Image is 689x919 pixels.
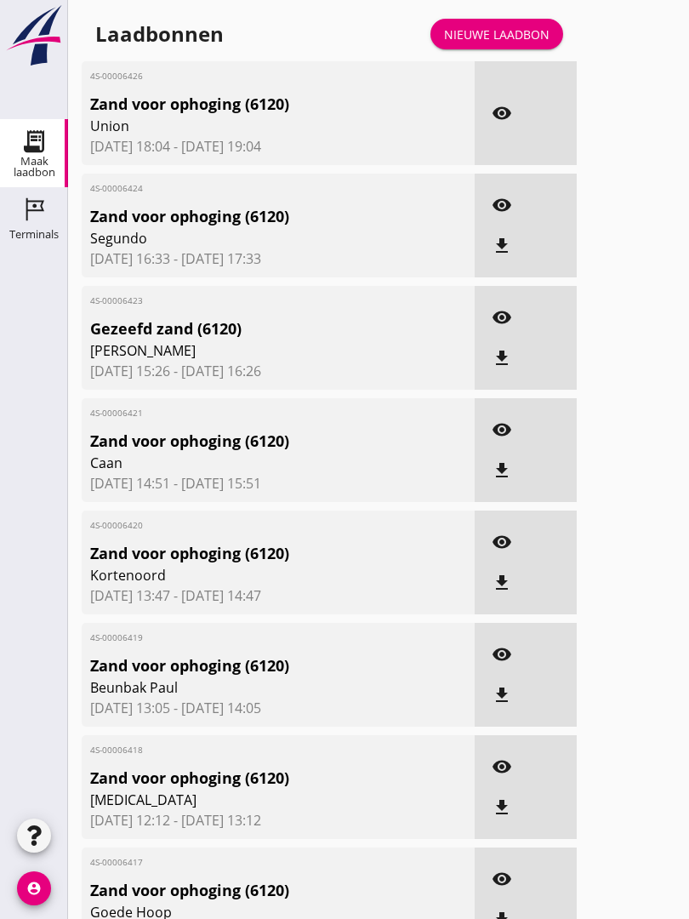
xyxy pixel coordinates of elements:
[90,430,403,453] span: Zand voor ophoging (6120)
[492,573,512,593] i: file_download
[90,205,403,228] span: Zand voor ophoging (6120)
[90,677,403,698] span: Beunbak Paul
[90,182,403,195] span: 4S-00006424
[492,797,512,818] i: file_download
[90,473,466,494] span: [DATE] 14:51 - [DATE] 15:51
[492,307,512,328] i: visibility
[492,685,512,705] i: file_download
[90,698,466,718] span: [DATE] 13:05 - [DATE] 14:05
[90,136,466,157] span: [DATE] 18:04 - [DATE] 19:04
[90,93,403,116] span: Zand voor ophoging (6120)
[492,195,512,215] i: visibility
[430,19,563,49] a: Nieuwe laadbon
[492,460,512,481] i: file_download
[90,248,466,269] span: [DATE] 16:33 - [DATE] 17:33
[90,70,403,83] span: 4S-00006426
[90,294,403,307] span: 4S-00006423
[90,519,403,532] span: 4S-00006420
[90,228,403,248] span: Segundo
[90,631,403,644] span: 4S-00006419
[90,340,403,361] span: [PERSON_NAME]
[90,654,403,677] span: Zand voor ophoging (6120)
[90,453,403,473] span: Caan
[492,420,512,440] i: visibility
[492,103,512,123] i: visibility
[90,879,403,902] span: Zand voor ophoging (6120)
[90,565,403,585] span: Kortenoord
[492,644,512,665] i: visibility
[90,810,466,831] span: [DATE] 12:12 - [DATE] 13:12
[492,532,512,552] i: visibility
[90,767,403,790] span: Zand voor ophoging (6120)
[492,236,512,256] i: file_download
[17,871,51,905] i: account_circle
[492,756,512,777] i: visibility
[444,26,549,43] div: Nieuwe laadbon
[90,116,403,136] span: Union
[90,542,403,565] span: Zand voor ophoging (6120)
[90,744,403,756] span: 4S-00006418
[90,361,466,381] span: [DATE] 15:26 - [DATE] 16:26
[492,869,512,889] i: visibility
[90,856,403,869] span: 4S-00006417
[90,790,403,810] span: [MEDICAL_DATA]
[90,407,403,420] span: 4S-00006421
[90,317,403,340] span: Gezeefd zand (6120)
[9,229,59,240] div: Terminals
[95,20,224,48] div: Laadbonnen
[492,348,512,368] i: file_download
[3,4,65,67] img: logo-small.a267ee39.svg
[90,585,466,606] span: [DATE] 13:47 - [DATE] 14:47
